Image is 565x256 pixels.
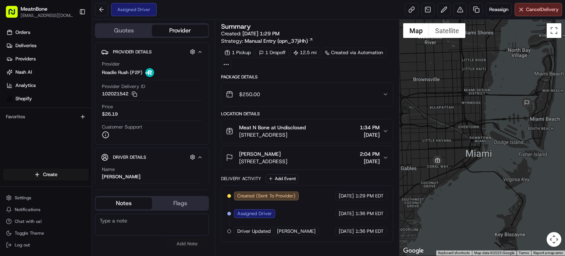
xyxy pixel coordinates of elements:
span: 2:04 PM [360,150,380,158]
a: Orders [3,27,92,38]
span: [STREET_ADDRESS] [239,131,306,138]
button: Map camera controls [547,232,561,247]
button: Flags [152,197,208,209]
span: Shopify [15,95,32,102]
button: Start new chat [125,72,134,81]
span: Log out [15,242,30,248]
button: See all [114,94,134,103]
span: [DATE] [84,114,99,120]
a: Terms (opens in new tab) [519,251,529,255]
span: Roadie Rush (P2P) [102,69,142,76]
div: 1 Dropoff [256,48,289,58]
span: Created: [221,30,280,37]
img: 1736555255976-a54dd68f-1ca7-489b-9aae-adbdc363a1c4 [15,134,21,140]
button: CancelDelivery [515,3,562,16]
a: Deliveries [3,40,92,52]
span: 1:36 PM EDT [355,210,384,217]
span: Customer Support [102,124,142,130]
a: Report a map error [533,251,563,255]
span: Reassign [489,6,508,13]
button: [EMAIL_ADDRESS][DOMAIN_NAME] [21,13,73,18]
span: Wisdom [PERSON_NAME] [23,114,78,120]
a: 💻API Documentation [59,161,121,175]
div: Past conversations [7,95,49,101]
button: Toggle Theme [3,228,89,238]
a: Open this area in Google Maps (opens a new window) [401,246,426,256]
button: Chat with us! [3,216,89,227]
span: Orders [15,29,30,36]
a: Powered byPylon [52,182,89,188]
a: Nash AI [3,66,92,78]
span: Analytics [15,82,36,89]
button: Quotes [96,25,152,36]
a: Manual Entry (opn_37jiHh) [245,37,313,45]
img: 8571987876998_91fb9ceb93ad5c398215_72.jpg [15,70,29,83]
h3: Summary [221,23,251,30]
span: Created (Sent To Provider) [237,193,295,199]
span: • [80,114,82,120]
button: Toggle fullscreen view [547,23,561,38]
button: Show satellite imagery [429,23,465,38]
img: Nash [7,7,22,22]
span: Create [43,171,57,178]
span: [DATE] [360,131,380,138]
span: Provider Details [113,49,152,55]
span: Price [102,104,113,110]
span: [DATE] [339,228,354,235]
button: Create [3,169,89,180]
span: Nash AI [15,69,32,76]
button: [PERSON_NAME][STREET_ADDRESS]2:04 PM[DATE] [221,146,393,169]
div: 💻 [62,165,68,171]
span: API Documentation [70,164,118,172]
span: Toggle Theme [15,230,44,236]
img: 1736555255976-a54dd68f-1ca7-489b-9aae-adbdc363a1c4 [7,70,21,83]
button: Provider [152,25,208,36]
a: Created via Automation [321,48,386,58]
span: 1:34 PM [360,124,380,131]
button: Add Event [266,174,298,183]
span: Driver Details [113,154,146,160]
div: We're available if you need us! [33,77,101,83]
span: Meat N Bone at Undisclosed [239,124,306,131]
span: Settings [15,195,31,201]
span: [DATE] [339,193,354,199]
a: 📗Knowledge Base [4,161,59,175]
span: Driver Updated [237,228,271,235]
div: Location Details [221,111,393,117]
img: Wisdom Oko [7,127,19,141]
span: Notifications [15,207,40,213]
span: Pylon [73,182,89,188]
span: [STREET_ADDRESS] [239,158,287,165]
img: Google [401,246,426,256]
button: Notes [96,197,152,209]
img: Shopify logo [7,96,13,102]
div: Package Details [221,74,393,80]
span: Deliveries [15,42,36,49]
img: Wisdom Oko [7,107,19,121]
button: Driver Details [101,151,203,163]
a: Analytics [3,80,92,91]
span: 1:29 PM EDT [355,193,384,199]
span: [DATE] 1:29 PM [242,30,280,37]
span: MeatnBone [21,5,47,13]
span: Name [102,166,115,173]
div: Strategy: [221,37,313,45]
button: Show street map [403,23,429,38]
span: 1:36 PM EDT [355,228,384,235]
span: [DATE] [360,158,380,165]
span: Providers [15,56,36,62]
span: [DATE] [339,210,354,217]
button: Settings [3,193,89,203]
p: Welcome 👋 [7,29,134,41]
img: 1736555255976-a54dd68f-1ca7-489b-9aae-adbdc363a1c4 [15,114,21,120]
a: Shopify [3,93,92,105]
button: MeatnBone[EMAIL_ADDRESS][DOMAIN_NAME] [3,3,76,21]
button: $250.00 [221,83,393,106]
span: Assigned Driver [237,210,272,217]
button: Meat N Bone at Undisclosed[STREET_ADDRESS]1:34 PM[DATE] [221,119,393,143]
span: Cancel Delivery [526,6,559,13]
button: Log out [3,240,89,250]
div: [PERSON_NAME] [102,173,141,180]
span: [PERSON_NAME] [277,228,316,235]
